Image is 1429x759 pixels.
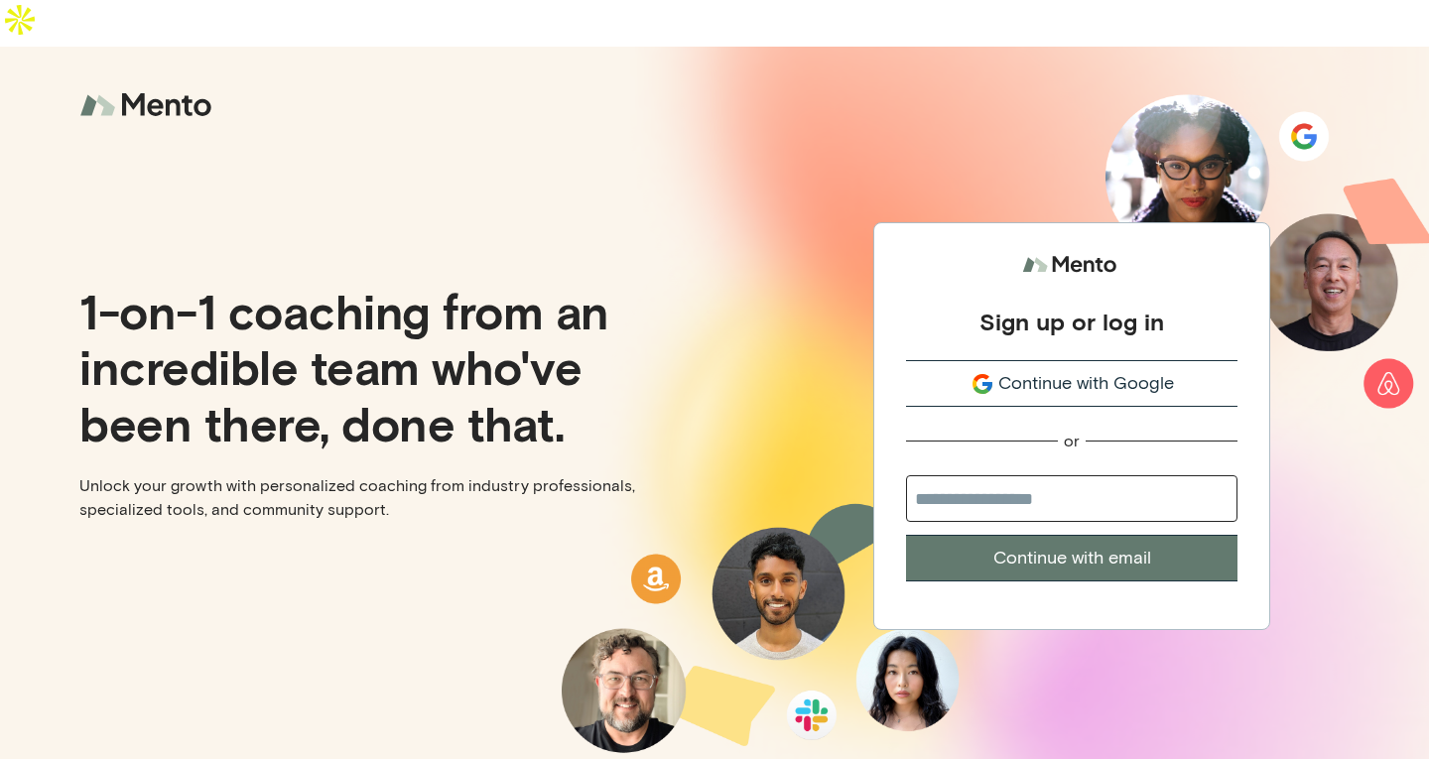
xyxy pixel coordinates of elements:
div: or [1064,431,1080,451]
button: Continue with Google [906,360,1237,407]
p: 1-on-1 coaching from an incredible team who've been there, done that. [79,283,699,449]
p: Unlock your growth with personalized coaching from industry professionals, specialized tools, and... [79,474,699,522]
img: logo [79,79,218,132]
button: Continue with email [906,535,1237,581]
div: Sign up or log in [979,307,1164,336]
img: logo.svg [1022,247,1121,284]
span: Continue with Google [998,370,1174,397]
